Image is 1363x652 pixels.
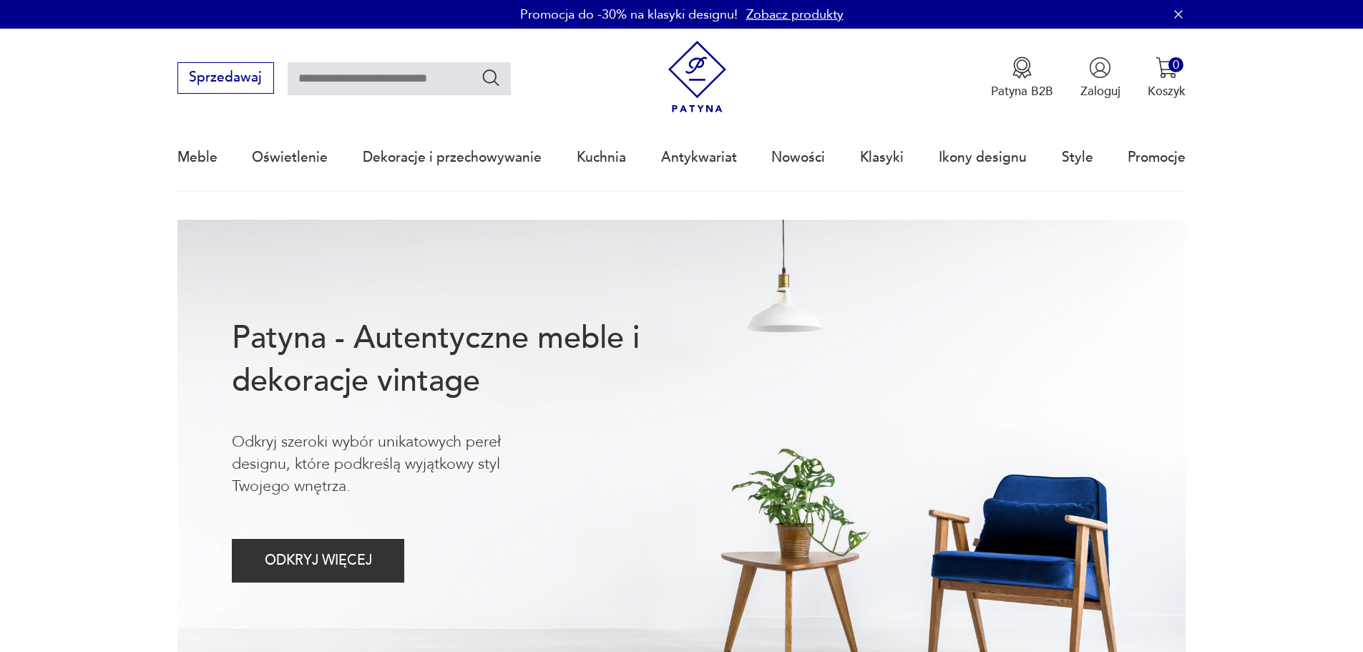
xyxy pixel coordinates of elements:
p: Koszyk [1148,83,1186,99]
button: Szukaj [481,67,502,88]
img: Ikona medalu [1011,57,1033,79]
p: Odkryj szeroki wybór unikatowych pereł designu, które podkreślą wyjątkowy styl Twojego wnętrza. [232,431,558,498]
a: Nowości [771,125,825,190]
button: Zaloguj [1080,57,1120,99]
a: Style [1062,125,1093,190]
a: Antykwariat [661,125,737,190]
button: Patyna B2B [991,57,1053,99]
a: Ikona medaluPatyna B2B [991,57,1053,99]
a: Kuchnia [577,125,626,190]
a: Dekoracje i przechowywanie [363,125,542,190]
div: 0 [1168,57,1183,72]
button: 0Koszyk [1148,57,1186,99]
p: Zaloguj [1080,83,1120,99]
a: Oświetlenie [252,125,328,190]
button: ODKRYJ WIĘCEJ [232,539,404,583]
a: Klasyki [860,125,904,190]
a: Sprzedawaj [177,73,274,84]
img: Patyna - sklep z meblami i dekoracjami vintage [661,41,733,113]
img: Ikona koszyka [1156,57,1178,79]
button: Sprzedawaj [177,62,274,94]
a: Zobacz produkty [746,6,844,24]
p: Patyna B2B [991,83,1053,99]
p: Promocja do -30% na klasyki designu! [520,6,738,24]
a: Promocje [1128,125,1186,190]
a: Meble [177,125,218,190]
a: Ikony designu [939,125,1027,190]
a: ODKRYJ WIĘCEJ [232,556,404,568]
h1: Patyna - Autentyczne meble i dekoracje vintage [232,317,695,403]
img: Ikonka użytkownika [1089,57,1111,79]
